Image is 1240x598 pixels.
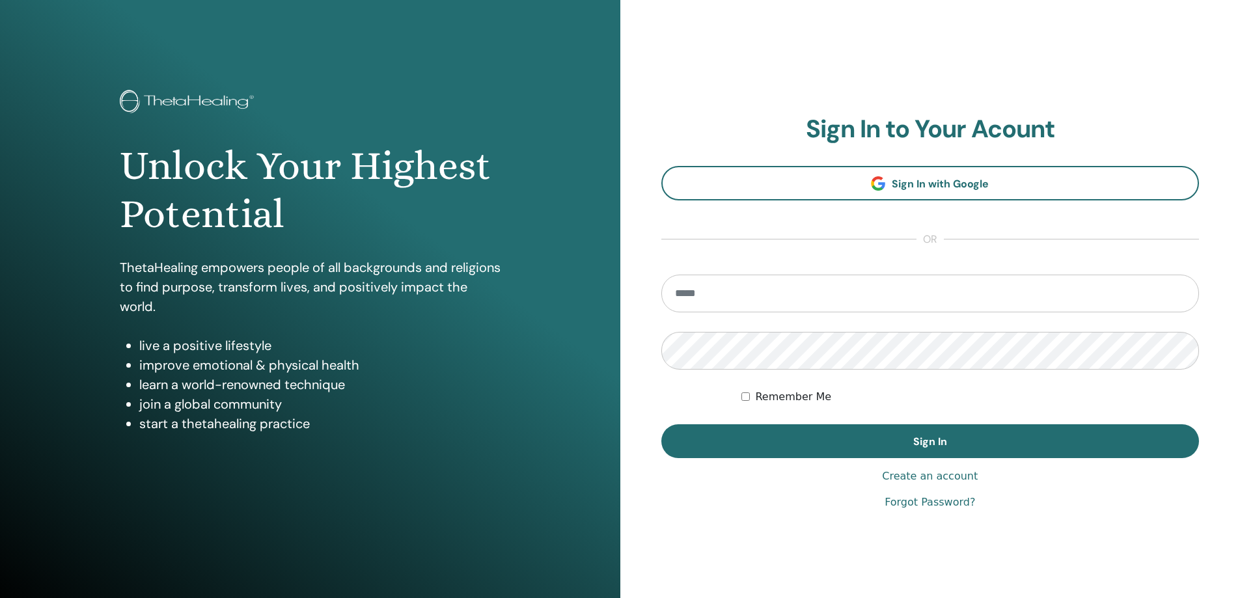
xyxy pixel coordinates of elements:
button: Sign In [661,424,1200,458]
li: live a positive lifestyle [139,336,501,355]
h1: Unlock Your Highest Potential [120,142,501,239]
a: Sign In with Google [661,166,1200,200]
li: learn a world-renowned technique [139,375,501,394]
li: start a thetahealing practice [139,414,501,433]
p: ThetaHealing empowers people of all backgrounds and religions to find purpose, transform lives, a... [120,258,501,316]
h2: Sign In to Your Acount [661,115,1200,144]
span: Sign In with Google [892,177,989,191]
a: Forgot Password? [885,495,975,510]
span: Sign In [913,435,947,448]
span: or [916,232,944,247]
li: join a global community [139,394,501,414]
div: Keep me authenticated indefinitely or until I manually logout [741,389,1199,405]
label: Remember Me [755,389,831,405]
a: Create an account [882,469,978,484]
li: improve emotional & physical health [139,355,501,375]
